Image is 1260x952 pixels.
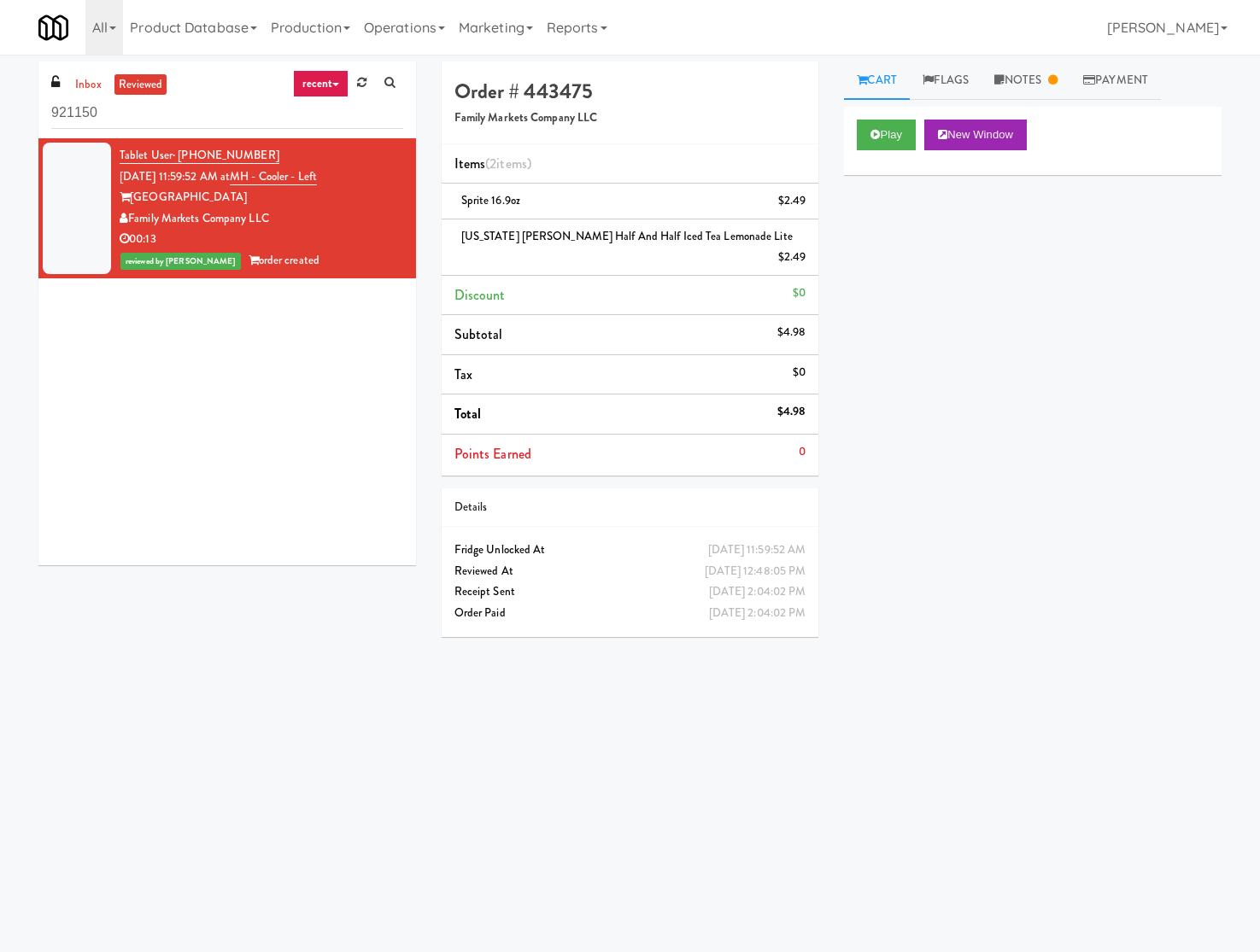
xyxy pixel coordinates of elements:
[709,581,806,603] div: [DATE] 2:04:02 PM
[120,147,279,164] a: Tablet User· [PHONE_NUMBER]
[910,61,982,100] a: Flags
[454,404,482,423] span: Total
[230,168,317,185] a: MH - Cooler - Left
[120,229,403,250] div: 00:13
[705,561,806,582] div: [DATE] 12:48:05 PM
[496,154,527,173] ng-pluralize: items
[454,561,806,582] div: Reviewed At
[454,444,531,464] span: Points Earned
[461,228,793,244] span: [US_STATE] [PERSON_NAME] Half and Half Iced Tea Lemonade Lite
[51,97,403,129] input: Search vision orders
[708,540,806,561] div: [DATE] 11:59:52 AM
[120,208,403,230] div: Family Markets Company LLC
[924,120,1027,150] button: New Window
[454,540,806,561] div: Fridge Unlocked At
[799,441,806,463] div: 0
[38,138,416,278] li: Tablet User· [PHONE_NUMBER][DATE] 11:59:52 AM atMH - Cooler - Left[GEOGRAPHIC_DATA]Family Markets...
[120,253,241,270] span: reviewed by [PERSON_NAME]
[461,192,520,208] span: Sprite 16.9oz
[249,252,319,268] span: order created
[857,120,916,150] button: Play
[844,61,910,100] a: Cart
[120,168,230,184] span: [DATE] 11:59:52 AM at
[454,112,806,125] h5: Family Markets Company LLC
[778,247,806,268] div: $2.49
[454,80,806,102] h4: Order # 443475
[777,322,806,343] div: $4.98
[1070,61,1161,100] a: Payment
[114,74,167,96] a: reviewed
[454,581,806,603] div: Receipt Sent
[454,324,503,344] span: Subtotal
[120,187,403,208] div: [GEOGRAPHIC_DATA]
[454,154,531,173] span: Items
[982,61,1070,100] a: Notes
[454,497,806,518] div: Details
[485,154,531,173] span: (2 )
[778,190,806,212] div: $2.49
[793,283,806,304] div: $0
[709,603,806,624] div: [DATE] 2:04:02 PM
[454,285,506,305] span: Discount
[777,401,806,423] div: $4.98
[293,70,349,97] a: recent
[454,365,472,384] span: Tax
[173,147,279,163] span: · [PHONE_NUMBER]
[454,603,806,624] div: Order Paid
[71,74,106,96] a: inbox
[793,362,806,383] div: $0
[38,13,68,43] img: Micromart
